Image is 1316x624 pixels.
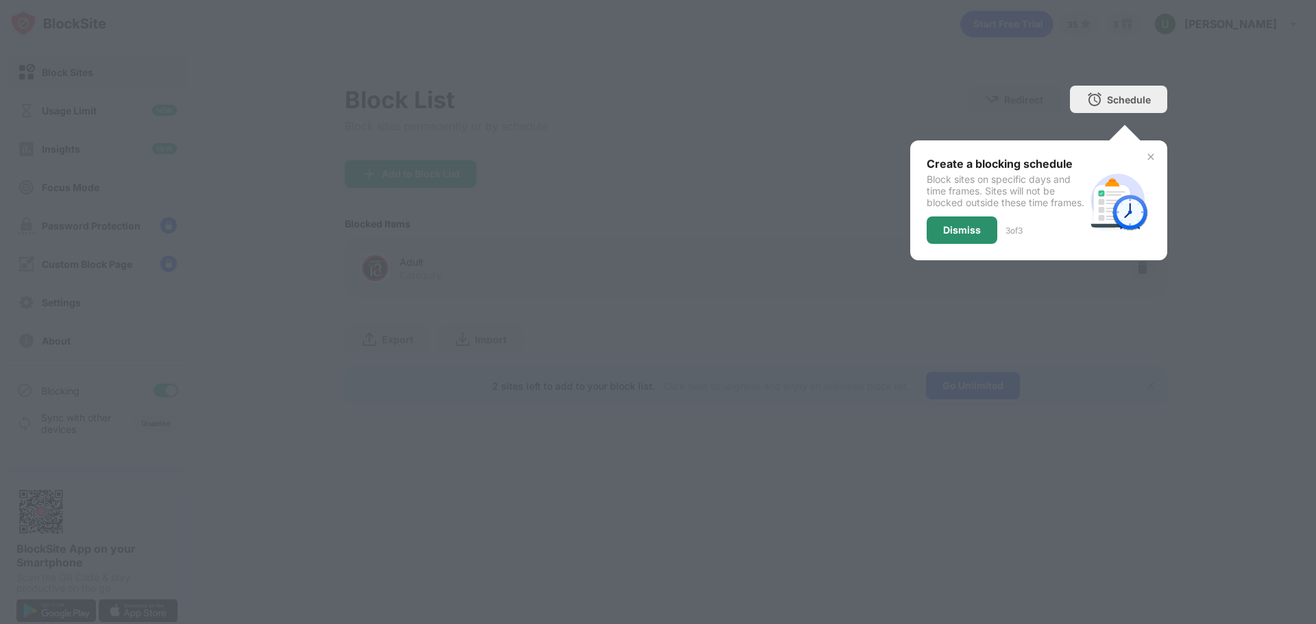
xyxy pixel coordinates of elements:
div: Create a blocking schedule [927,157,1085,171]
img: x-button.svg [1145,151,1156,162]
div: Dismiss [943,225,981,236]
div: Block sites on specific days and time frames. Sites will not be blocked outside these time frames. [927,173,1085,208]
img: schedule.svg [1085,168,1151,234]
div: Schedule [1107,94,1151,105]
div: 3 of 3 [1006,225,1023,236]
